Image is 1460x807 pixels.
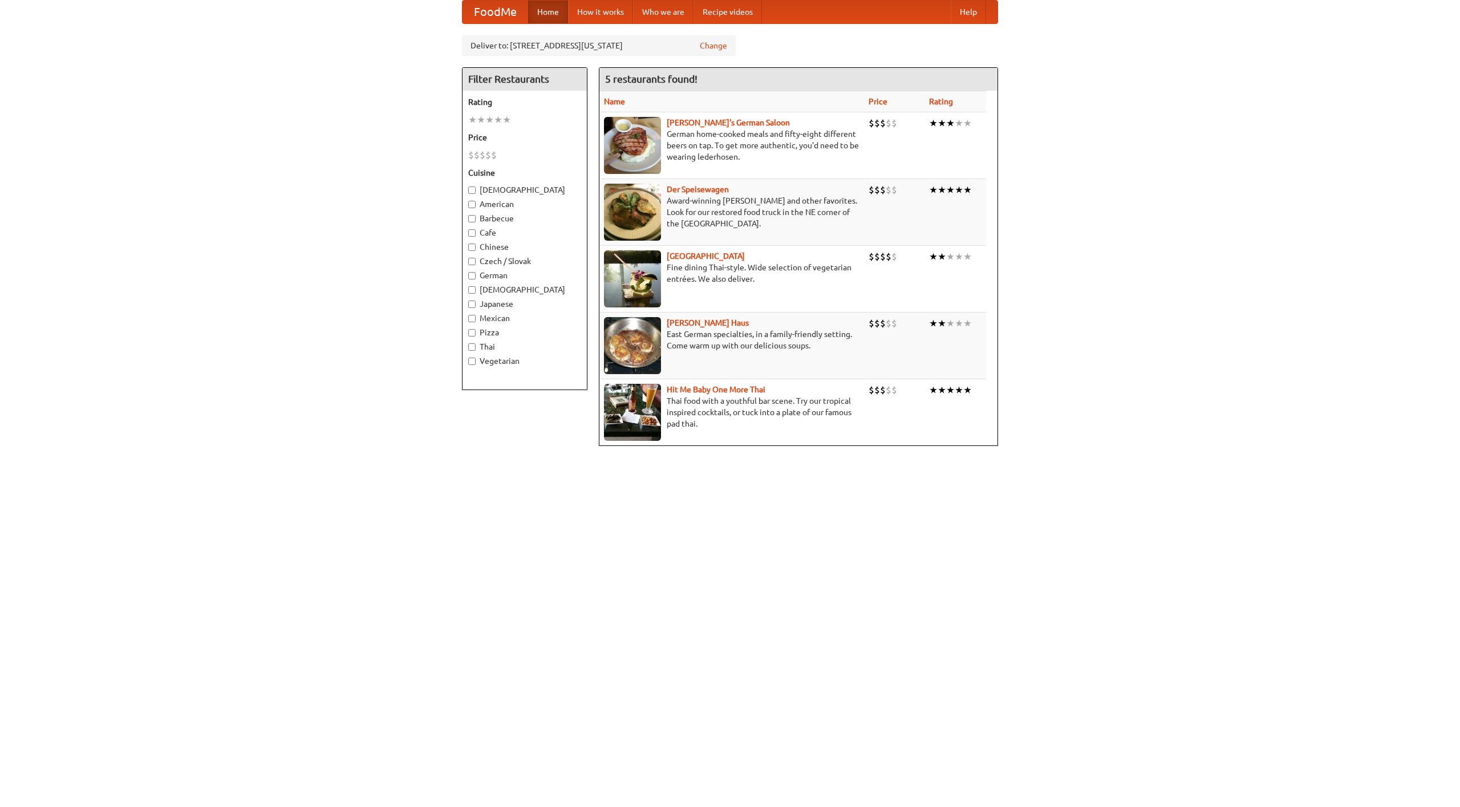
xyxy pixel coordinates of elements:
li: ★ [468,113,477,126]
li: ★ [938,317,946,330]
h4: Filter Restaurants [463,68,587,91]
li: ★ [946,317,955,330]
input: American [468,201,476,208]
li: $ [891,384,897,396]
img: esthers.jpg [604,117,661,174]
li: $ [874,250,880,263]
p: East German specialties, in a family-friendly setting. Come warm up with our delicious soups. [604,329,859,351]
img: speisewagen.jpg [604,184,661,241]
input: Thai [468,343,476,351]
a: Hit Me Baby One More Thai [667,385,765,394]
label: Japanese [468,298,581,310]
li: $ [869,117,874,129]
a: Price [869,97,887,106]
li: $ [886,117,891,129]
a: Rating [929,97,953,106]
a: Name [604,97,625,106]
li: $ [874,317,880,330]
label: Pizza [468,327,581,338]
a: Der Speisewagen [667,185,729,194]
li: ★ [929,184,938,196]
label: [DEMOGRAPHIC_DATA] [468,284,581,295]
a: FoodMe [463,1,528,23]
li: ★ [502,113,511,126]
label: Barbecue [468,213,581,224]
h5: Cuisine [468,167,581,179]
li: ★ [929,117,938,129]
input: Cafe [468,229,476,237]
a: How it works [568,1,633,23]
li: $ [474,149,480,161]
img: kohlhaus.jpg [604,317,661,374]
label: Czech / Slovak [468,256,581,267]
a: Change [700,40,727,51]
li: ★ [938,184,946,196]
li: $ [880,317,886,330]
li: $ [880,250,886,263]
a: Help [951,1,986,23]
label: Vegetarian [468,355,581,367]
li: ★ [955,250,963,263]
li: ★ [485,113,494,126]
li: $ [869,184,874,196]
input: Barbecue [468,215,476,222]
a: [PERSON_NAME] Haus [667,318,749,327]
label: Thai [468,341,581,352]
a: Home [528,1,568,23]
label: German [468,270,581,281]
li: ★ [938,117,946,129]
li: ★ [963,317,972,330]
li: $ [891,250,897,263]
li: $ [880,117,886,129]
li: ★ [955,384,963,396]
li: ★ [963,117,972,129]
p: German home-cooked meals and fifty-eight different beers on tap. To get more authentic, you'd nee... [604,128,859,163]
li: ★ [963,184,972,196]
p: Thai food with a youthful bar scene. Try our tropical inspired cocktails, or tuck into a plate of... [604,395,859,429]
li: $ [880,184,886,196]
li: ★ [494,113,502,126]
input: [DEMOGRAPHIC_DATA] [468,186,476,194]
li: ★ [946,117,955,129]
h5: Price [468,132,581,143]
li: ★ [938,250,946,263]
li: ★ [929,250,938,263]
input: Japanese [468,301,476,308]
ng-pluralize: 5 restaurants found! [605,74,697,84]
li: ★ [946,384,955,396]
label: Mexican [468,313,581,324]
li: $ [886,184,891,196]
li: $ [886,317,891,330]
li: $ [874,117,880,129]
li: ★ [955,317,963,330]
li: $ [891,184,897,196]
li: $ [874,384,880,396]
input: [DEMOGRAPHIC_DATA] [468,286,476,294]
li: $ [485,149,491,161]
li: $ [886,250,891,263]
p: Fine dining Thai-style. Wide selection of vegetarian entrées. We also deliver. [604,262,859,285]
a: [GEOGRAPHIC_DATA] [667,252,745,261]
input: German [468,272,476,279]
li: $ [869,384,874,396]
li: ★ [938,384,946,396]
p: Award-winning [PERSON_NAME] and other favorites. Look for our restored food truck in the NE corne... [604,195,859,229]
li: ★ [946,250,955,263]
a: [PERSON_NAME]'s German Saloon [667,118,790,127]
li: ★ [929,317,938,330]
li: ★ [963,250,972,263]
img: satay.jpg [604,250,661,307]
label: American [468,198,581,210]
li: ★ [946,184,955,196]
li: $ [869,317,874,330]
li: $ [491,149,497,161]
div: Deliver to: [STREET_ADDRESS][US_STATE] [462,35,736,56]
li: $ [891,117,897,129]
li: $ [468,149,474,161]
li: $ [880,384,886,396]
label: Cafe [468,227,581,238]
a: Who we are [633,1,693,23]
